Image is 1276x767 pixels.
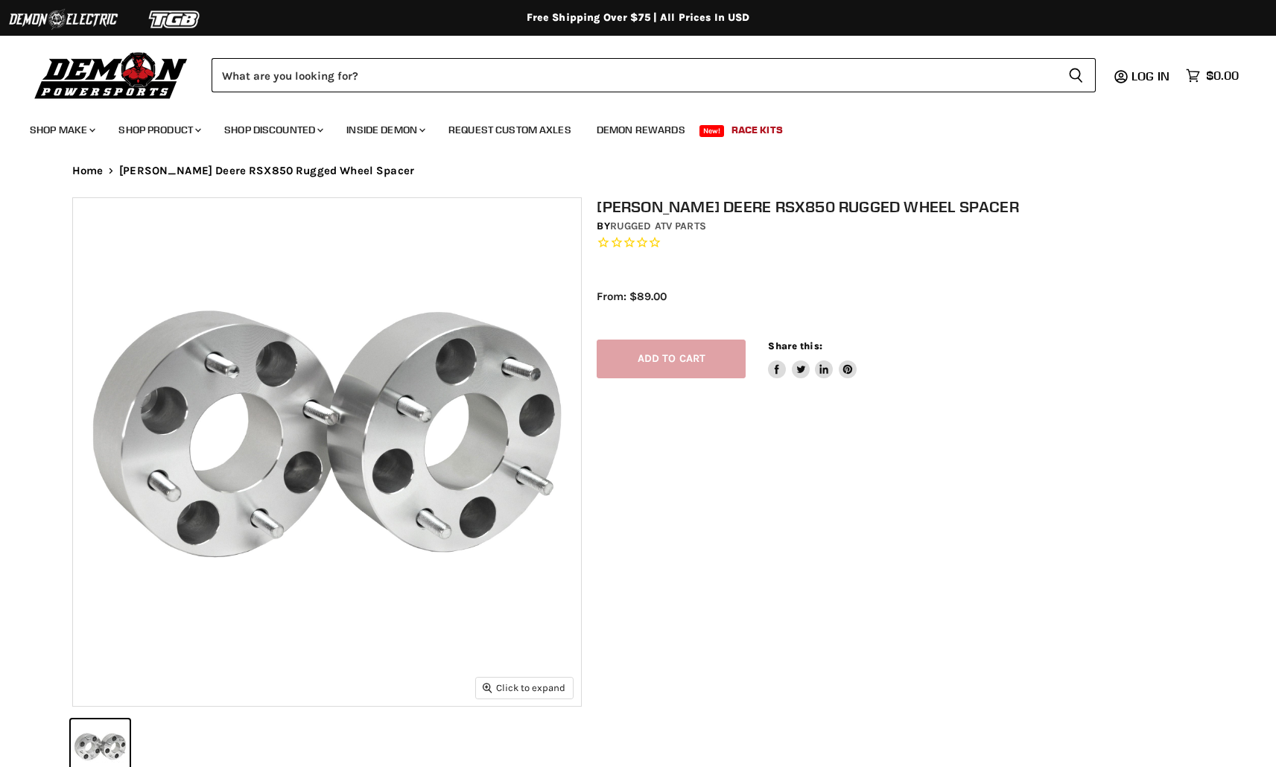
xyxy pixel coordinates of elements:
[42,165,1234,177] nav: Breadcrumbs
[19,109,1235,145] ul: Main menu
[597,197,1219,216] h1: [PERSON_NAME] Deere RSX850 Rugged Wheel Spacer
[585,115,696,145] a: Demon Rewards
[30,48,193,101] img: Demon Powersports
[19,115,104,145] a: Shop Make
[437,115,583,145] a: Request Custom Axles
[335,115,434,145] a: Inside Demon
[119,5,231,34] img: TGB Logo 2
[483,682,565,693] span: Click to expand
[597,218,1219,235] div: by
[1056,58,1096,92] button: Search
[212,58,1056,92] input: Search
[720,115,794,145] a: Race Kits
[699,125,725,137] span: New!
[107,115,210,145] a: Shop Product
[768,340,857,379] aside: Share this:
[597,235,1219,251] span: Rated 0.0 out of 5 stars 0 reviews
[42,11,1234,25] div: Free Shipping Over $75 | All Prices In USD
[610,220,706,232] a: Rugged ATV Parts
[1206,69,1239,83] span: $0.00
[476,678,573,698] button: Click to expand
[1125,69,1178,83] a: Log in
[7,5,119,34] img: Demon Electric Logo 2
[73,198,581,706] img: John Deere RSX850 Rugged Wheel Spacer
[213,115,332,145] a: Shop Discounted
[1178,65,1246,86] a: $0.00
[212,58,1096,92] form: Product
[768,340,822,351] span: Share this:
[72,165,104,177] a: Home
[119,165,414,177] span: [PERSON_NAME] Deere RSX850 Rugged Wheel Spacer
[597,290,667,303] span: From: $89.00
[1131,69,1169,83] span: Log in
